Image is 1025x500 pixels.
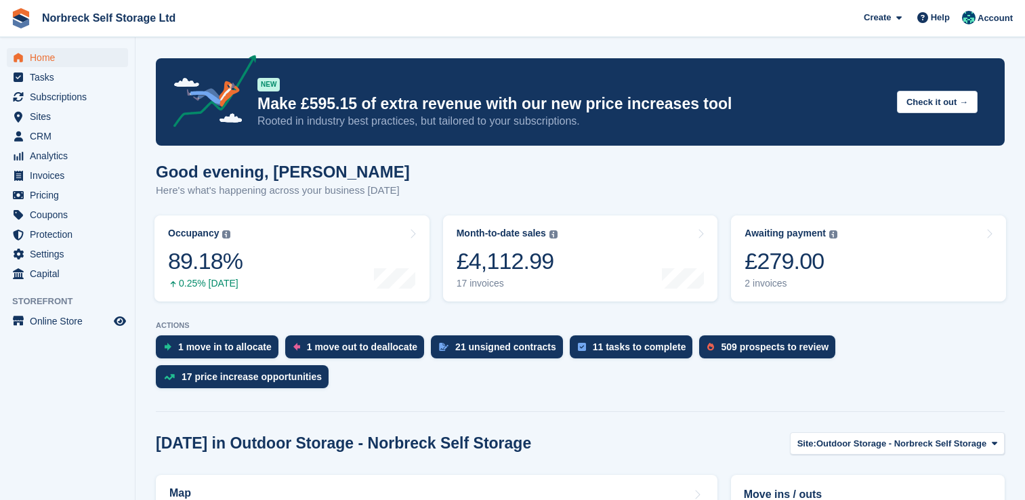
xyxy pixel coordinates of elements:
img: Sally King [962,11,976,24]
div: 17 invoices [457,278,558,289]
img: stora-icon-8386f47178a22dfd0bd8f6a31ec36ba5ce8667c1dd55bd0f319d3a0aa187defe.svg [11,8,31,28]
span: Home [30,48,111,67]
span: Help [931,11,950,24]
span: Outdoor Storage - Norbreck Self Storage [816,437,986,451]
span: CRM [30,127,111,146]
span: Storefront [12,295,135,308]
a: Month-to-date sales £4,112.99 17 invoices [443,215,718,301]
a: 509 prospects to review [699,335,842,365]
div: Occupancy [168,228,219,239]
img: move_outs_to_deallocate_icon-f764333ba52eb49d3ac5e1228854f67142a1ed5810a6f6cc68b1a99e826820c5.svg [293,343,300,351]
span: Pricing [30,186,111,205]
img: contract_signature_icon-13c848040528278c33f63329250d36e43548de30e8caae1d1a13099fd9432cc5.svg [439,343,448,351]
div: 11 tasks to complete [593,341,686,352]
span: Settings [30,245,111,264]
a: Occupancy 89.18% 0.25% [DATE] [154,215,430,301]
img: icon-info-grey-7440780725fd019a000dd9b08b2336e03edf1995a4989e88bcd33f0948082b44.svg [829,230,837,238]
button: Site: Outdoor Storage - Norbreck Self Storage [790,432,1005,455]
div: 1 move out to deallocate [307,341,417,352]
a: 17 price increase opportunities [156,365,335,395]
div: Month-to-date sales [457,228,546,239]
img: move_ins_to_allocate_icon-fdf77a2bb77ea45bf5b3d319d69a93e2d87916cf1d5bf7949dd705db3b84f3ca.svg [164,343,171,351]
div: 17 price increase opportunities [182,371,322,382]
a: 21 unsigned contracts [431,335,570,365]
a: Norbreck Self Storage Ltd [37,7,181,29]
a: menu [7,68,128,87]
span: Coupons [30,205,111,224]
h2: [DATE] in Outdoor Storage - Norbreck Self Storage [156,434,531,453]
a: menu [7,186,128,205]
div: 509 prospects to review [721,341,829,352]
h2: Map [169,487,191,499]
span: Capital [30,264,111,283]
img: price_increase_opportunities-93ffe204e8149a01c8c9dc8f82e8f89637d9d84a8eef4429ea346261dce0b2c0.svg [164,374,175,380]
a: 11 tasks to complete [570,335,700,365]
img: prospect-51fa495bee0391a8d652442698ab0144808aea92771e9ea1ae160a38d050c398.svg [707,343,714,351]
span: Account [978,12,1013,25]
img: icon-info-grey-7440780725fd019a000dd9b08b2336e03edf1995a4989e88bcd33f0948082b44.svg [222,230,230,238]
h1: Good evening, [PERSON_NAME] [156,163,410,181]
img: task-75834270c22a3079a89374b754ae025e5fb1db73e45f91037f5363f120a921f8.svg [578,343,586,351]
button: Check it out → [897,91,978,113]
div: Awaiting payment [745,228,826,239]
div: £4,112.99 [457,247,558,275]
a: Awaiting payment £279.00 2 invoices [731,215,1006,301]
p: Here's what's happening across your business [DATE] [156,183,410,199]
a: menu [7,87,128,106]
a: menu [7,127,128,146]
div: NEW [257,78,280,91]
span: Site: [797,437,816,451]
a: menu [7,107,128,126]
a: 1 move out to deallocate [285,335,431,365]
div: 89.18% [168,247,243,275]
a: 1 move in to allocate [156,335,285,365]
a: menu [7,166,128,185]
a: Preview store [112,313,128,329]
span: Invoices [30,166,111,185]
span: Analytics [30,146,111,165]
span: Subscriptions [30,87,111,106]
span: Online Store [30,312,111,331]
a: menu [7,312,128,331]
a: menu [7,48,128,67]
span: Protection [30,225,111,244]
p: Rooted in industry best practices, but tailored to your subscriptions. [257,114,886,129]
div: 2 invoices [745,278,837,289]
div: £279.00 [745,247,837,275]
p: Make £595.15 of extra revenue with our new price increases tool [257,94,886,114]
span: Create [864,11,891,24]
div: 0.25% [DATE] [168,278,243,289]
span: Sites [30,107,111,126]
span: Tasks [30,68,111,87]
a: menu [7,146,128,165]
img: icon-info-grey-7440780725fd019a000dd9b08b2336e03edf1995a4989e88bcd33f0948082b44.svg [549,230,558,238]
p: ACTIONS [156,321,1005,330]
a: menu [7,245,128,264]
img: price-adjustments-announcement-icon-8257ccfd72463d97f412b2fc003d46551f7dbcb40ab6d574587a9cd5c0d94... [162,55,257,132]
div: 21 unsigned contracts [455,341,556,352]
a: menu [7,205,128,224]
a: menu [7,264,128,283]
div: 1 move in to allocate [178,341,272,352]
a: menu [7,225,128,244]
